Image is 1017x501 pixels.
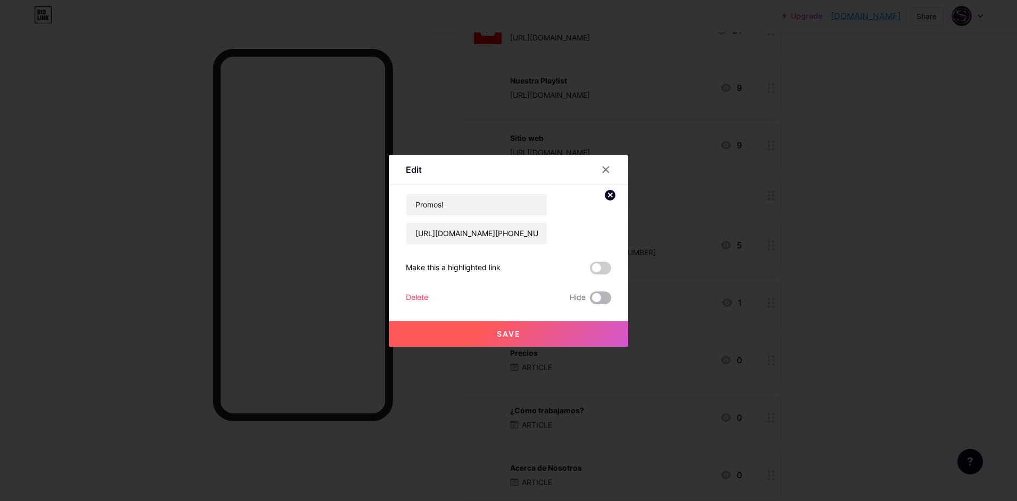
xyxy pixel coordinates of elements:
[406,163,422,176] div: Edit
[570,291,586,304] span: Hide
[406,291,428,304] div: Delete
[497,329,521,338] span: Save
[406,262,501,274] div: Make this a highlighted link
[389,321,628,347] button: Save
[406,223,547,244] input: URL
[560,194,611,245] img: link_thumbnail
[406,194,547,215] input: Title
